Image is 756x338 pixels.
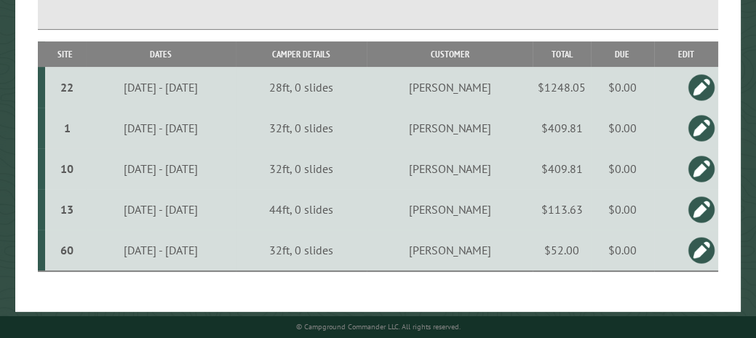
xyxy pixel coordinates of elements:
[86,41,236,67] th: Dates
[367,189,533,230] td: [PERSON_NAME]
[88,121,234,135] div: [DATE] - [DATE]
[236,230,367,271] td: 32ft, 0 slides
[45,41,86,67] th: Site
[591,189,654,230] td: $0.00
[51,202,83,217] div: 13
[51,161,83,176] div: 10
[51,243,83,257] div: 60
[367,148,533,189] td: [PERSON_NAME]
[533,41,591,67] th: Total
[367,67,533,108] td: [PERSON_NAME]
[533,189,591,230] td: $113.63
[591,41,654,67] th: Due
[654,41,718,67] th: Edit
[591,148,654,189] td: $0.00
[367,41,533,67] th: Customer
[533,67,591,108] td: $1248.05
[367,108,533,148] td: [PERSON_NAME]
[236,148,367,189] td: 32ft, 0 slides
[591,67,654,108] td: $0.00
[88,202,234,217] div: [DATE] - [DATE]
[236,41,367,67] th: Camper Details
[236,108,367,148] td: 32ft, 0 slides
[591,108,654,148] td: $0.00
[533,148,591,189] td: $409.81
[51,80,83,94] div: 22
[236,189,367,230] td: 44ft, 0 slides
[51,121,83,135] div: 1
[533,108,591,148] td: $409.81
[88,243,234,257] div: [DATE] - [DATE]
[296,322,461,331] small: © Campground Commander LLC. All rights reserved.
[367,230,533,271] td: [PERSON_NAME]
[88,80,234,94] div: [DATE] - [DATE]
[236,67,367,108] td: 28ft, 0 slides
[88,161,234,176] div: [DATE] - [DATE]
[533,230,591,271] td: $52.00
[591,230,654,271] td: $0.00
